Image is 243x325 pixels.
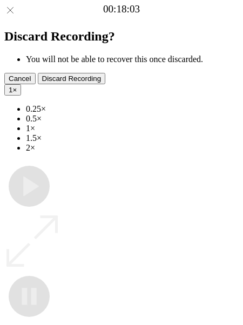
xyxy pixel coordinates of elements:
[26,124,239,133] li: 1×
[4,29,239,44] h2: Discard Recording?
[26,133,239,143] li: 1.5×
[4,73,36,84] button: Cancel
[26,55,239,64] li: You will not be able to recover this once discarded.
[26,104,239,114] li: 0.25×
[9,86,12,94] span: 1
[26,143,239,153] li: 2×
[26,114,239,124] li: 0.5×
[103,3,140,15] a: 00:18:03
[38,73,106,84] button: Discard Recording
[4,84,21,96] button: 1×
